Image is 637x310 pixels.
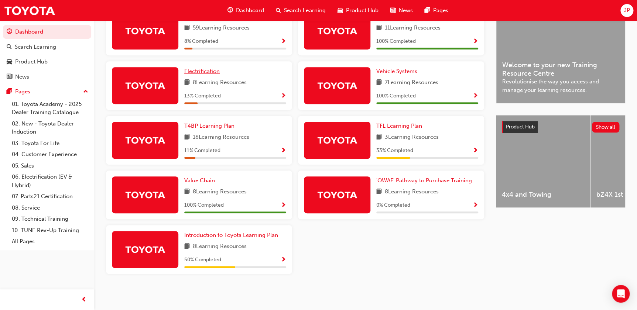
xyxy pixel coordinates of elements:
[184,123,234,129] span: T4BP Learning Plan
[9,225,91,236] a: 10. TUNE Rev-Up Training
[385,133,439,142] span: 3 Learning Resources
[281,93,286,100] span: Show Progress
[9,202,91,214] a: 08. Service
[376,67,420,76] a: Vehicle Systems
[376,133,382,142] span: book-icon
[193,24,250,33] span: 59 Learning Resources
[7,59,12,65] span: car-icon
[7,29,12,35] span: guage-icon
[281,92,286,101] button: Show Progress
[3,85,91,99] button: Pages
[9,118,91,138] a: 02. New - Toyota Dealer Induction
[317,134,357,147] img: Trak
[473,92,478,101] button: Show Progress
[502,121,619,133] a: Product HubShow all
[276,6,281,15] span: search-icon
[612,285,630,303] div: Open Intercom Messenger
[376,123,422,129] span: TFL Learning Plan
[376,37,416,46] span: 100 % Completed
[281,148,286,154] span: Show Progress
[317,188,357,201] img: Trak
[473,93,478,100] span: Show Progress
[15,87,30,96] div: Pages
[270,3,331,18] a: search-iconSearch Learning
[281,146,286,155] button: Show Progress
[376,24,382,33] span: book-icon
[184,187,190,197] span: book-icon
[3,25,91,39] a: Dashboard
[376,78,382,87] span: book-icon
[125,24,165,37] img: Trak
[9,213,91,225] a: 09. Technical Training
[125,79,165,92] img: Trak
[281,202,286,209] span: Show Progress
[376,177,472,184] span: 'OWAF' Pathway to Purchase Training
[624,6,630,15] span: JP
[184,177,215,184] span: Value Chain
[193,78,247,87] span: 8 Learning Resources
[473,37,478,46] button: Show Progress
[385,24,441,33] span: 11 Learning Resources
[390,6,395,15] span: news-icon
[184,201,224,210] span: 100 % Completed
[473,148,478,154] span: Show Progress
[9,149,91,160] a: 04. Customer Experience
[184,78,190,87] span: book-icon
[184,67,223,76] a: Electrification
[3,24,91,85] button: DashboardSearch LearningProduct HubNews
[184,24,190,33] span: book-icon
[384,3,418,18] a: news-iconNews
[346,6,378,15] span: Product Hub
[9,171,91,191] a: 06. Electrification (EV & Hybrid)
[184,133,190,142] span: book-icon
[473,202,478,209] span: Show Progress
[376,68,417,75] span: Vehicle Systems
[9,236,91,247] a: All Pages
[9,138,91,149] a: 03. Toyota For Life
[125,134,165,147] img: Trak
[193,133,249,142] span: 18 Learning Resources
[9,99,91,118] a: 01. Toyota Academy - 2025 Dealer Training Catalogue
[184,231,281,240] a: Introduction to Toyota Learning Plan
[376,187,382,197] span: book-icon
[424,6,430,15] span: pages-icon
[184,176,218,185] a: Value Chain
[184,122,237,130] a: T4BP Learning Plan
[385,187,439,197] span: 8 Learning Resources
[3,55,91,69] a: Product Hub
[281,38,286,45] span: Show Progress
[236,6,264,15] span: Dashboard
[3,70,91,84] a: News
[184,242,190,251] span: book-icon
[317,79,357,92] img: Trak
[9,191,91,202] a: 07. Parts21 Certification
[184,68,220,75] span: Electrification
[281,37,286,46] button: Show Progress
[15,58,48,66] div: Product Hub
[398,6,412,15] span: News
[592,122,620,132] button: Show all
[506,124,535,130] span: Product Hub
[473,201,478,210] button: Show Progress
[3,40,91,54] a: Search Learning
[281,255,286,265] button: Show Progress
[15,43,56,51] div: Search Learning
[222,3,270,18] a: guage-iconDashboard
[376,147,413,155] span: 33 % Completed
[184,92,221,100] span: 13 % Completed
[184,147,220,155] span: 11 % Completed
[284,6,325,15] span: Search Learning
[184,256,221,264] span: 50 % Completed
[418,3,454,18] a: pages-iconPages
[9,160,91,172] a: 05. Sales
[496,115,590,207] a: 4x4 and Towing
[331,3,384,18] a: car-iconProduct Hub
[125,188,165,201] img: Trak
[184,232,278,238] span: Introduction to Toyota Learning Plan
[502,77,619,94] span: Revolutionise the way you access and manage your learning resources.
[473,38,478,45] span: Show Progress
[4,2,55,19] a: Trak
[81,295,87,304] span: prev-icon
[281,257,286,263] span: Show Progress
